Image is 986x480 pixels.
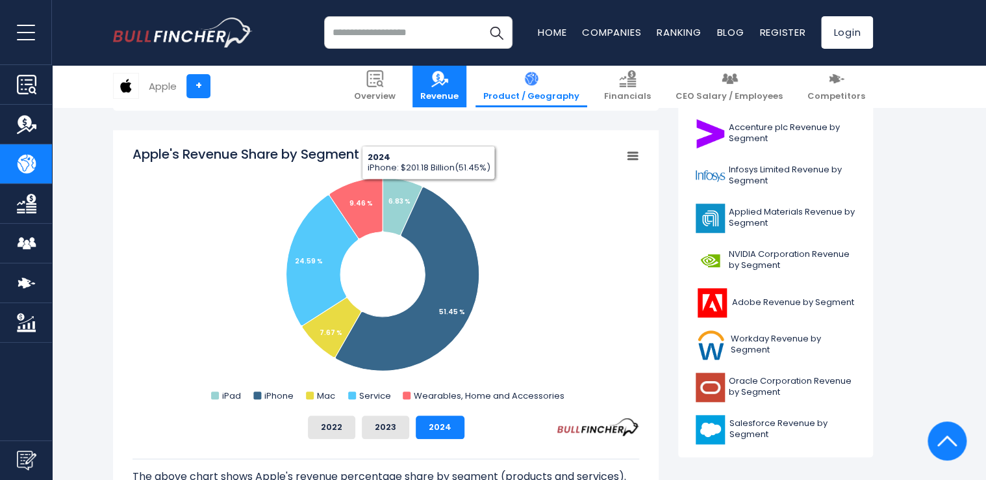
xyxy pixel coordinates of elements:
a: Revenue [412,65,466,107]
text: Mac [317,390,335,402]
span: CEO Salary / Employees [676,91,783,102]
text: iPad [222,390,241,402]
button: Search [480,16,512,49]
a: Ranking [657,25,701,39]
img: INFY logo [696,161,725,191]
span: Overview [354,91,396,102]
a: Login [821,16,873,49]
img: ACN logo [696,119,725,148]
a: Companies [582,25,641,39]
tspan: 6.83 % [388,196,411,206]
span: Workday Revenue by Segment [731,334,855,356]
a: Infosys Limited Revenue by Segment [688,158,863,194]
a: Home [538,25,566,39]
text: iPhone [264,390,294,402]
tspan: Apple's Revenue Share by Segment [133,145,359,163]
text: Wearables, Home and Accessories [414,390,564,402]
span: Financials [604,91,651,102]
img: WDAY logo [696,330,727,360]
a: Salesforce Revenue by Segment [688,412,863,447]
a: Applied Materials Revenue by Segment [688,200,863,236]
img: AAPL logo [114,73,138,98]
a: Adobe Revenue by Segment [688,285,863,321]
a: Go to homepage [113,18,253,47]
a: Competitors [800,65,873,107]
button: 2022 [308,416,355,439]
tspan: 51.45 % [439,307,465,317]
button: 2023 [362,416,409,439]
tspan: 7.67 % [320,328,342,338]
span: Applied Materials Revenue by Segment [729,207,855,229]
img: NVDA logo [696,246,725,275]
a: Register [759,25,805,39]
a: Accenture plc Revenue by Segment [688,116,863,152]
button: 2024 [416,416,464,439]
a: Product / Geography [475,65,587,107]
a: Overview [346,65,403,107]
span: Accenture plc Revenue by Segment [729,122,855,144]
span: Salesforce Revenue by Segment [729,418,855,440]
tspan: 9.46 % [349,198,373,208]
span: Adobe Revenue by Segment [732,297,854,308]
a: CEO Salary / Employees [668,65,790,107]
img: ORCL logo [696,373,725,402]
a: Workday Revenue by Segment [688,327,863,363]
a: Oracle Corporation Revenue by Segment [688,369,863,405]
a: Financials [596,65,659,107]
span: Product / Geography [483,91,579,102]
span: Revenue [420,91,459,102]
img: ADBE logo [696,288,728,317]
img: AMAT logo [696,204,725,233]
span: Infosys Limited Revenue by Segment [729,165,855,187]
img: bullfincher logo [113,18,253,47]
span: NVIDIA Corporation Revenue by Segment [729,249,855,271]
text: Service [359,390,391,402]
img: CRM logo [696,415,725,444]
a: Blog [716,25,744,39]
tspan: 24.59 % [295,256,323,266]
span: Oracle Corporation Revenue by Segment [729,376,855,398]
a: + [186,74,210,98]
div: Apple [149,79,177,94]
span: Competitors [807,91,865,102]
svg: Apple's Revenue Share by Segment [133,145,639,405]
a: NVIDIA Corporation Revenue by Segment [688,243,863,278]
